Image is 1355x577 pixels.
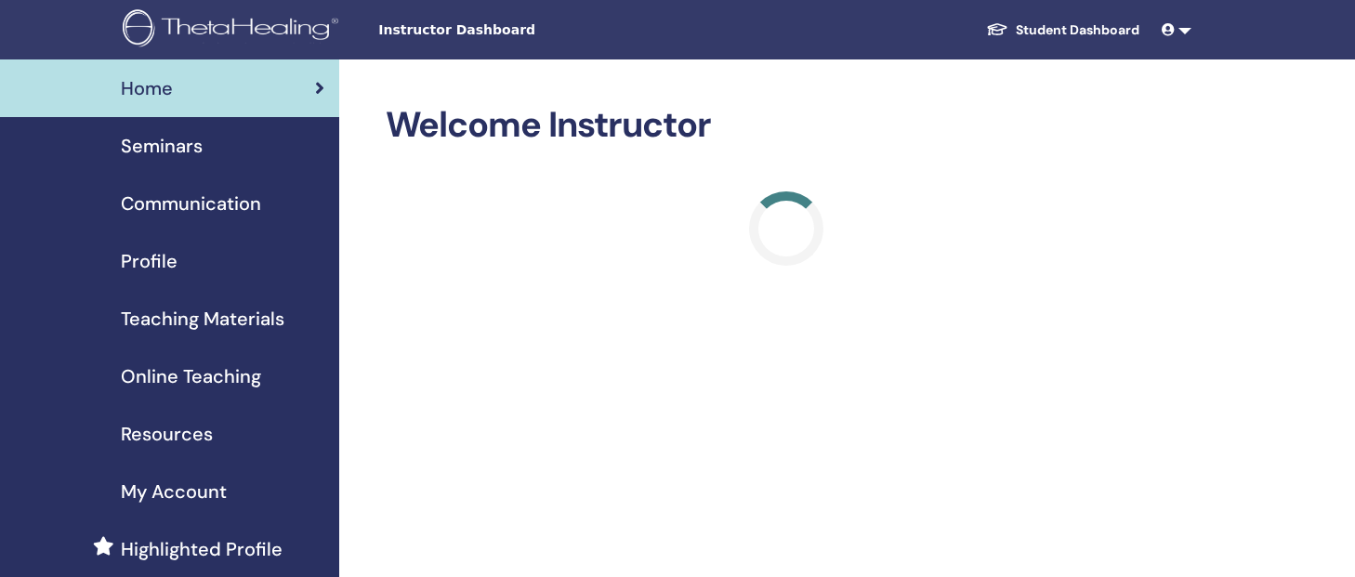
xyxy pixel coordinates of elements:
[121,478,227,505] span: My Account
[123,9,345,51] img: logo.png
[121,305,284,333] span: Teaching Materials
[986,21,1008,37] img: graduation-cap-white.svg
[971,13,1154,47] a: Student Dashboard
[121,535,283,563] span: Highlighted Profile
[121,190,261,217] span: Communication
[121,247,178,275] span: Profile
[386,104,1189,147] h2: Welcome Instructor
[121,74,173,102] span: Home
[121,132,203,160] span: Seminars
[378,20,657,40] span: Instructor Dashboard
[121,420,213,448] span: Resources
[121,362,261,390] span: Online Teaching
